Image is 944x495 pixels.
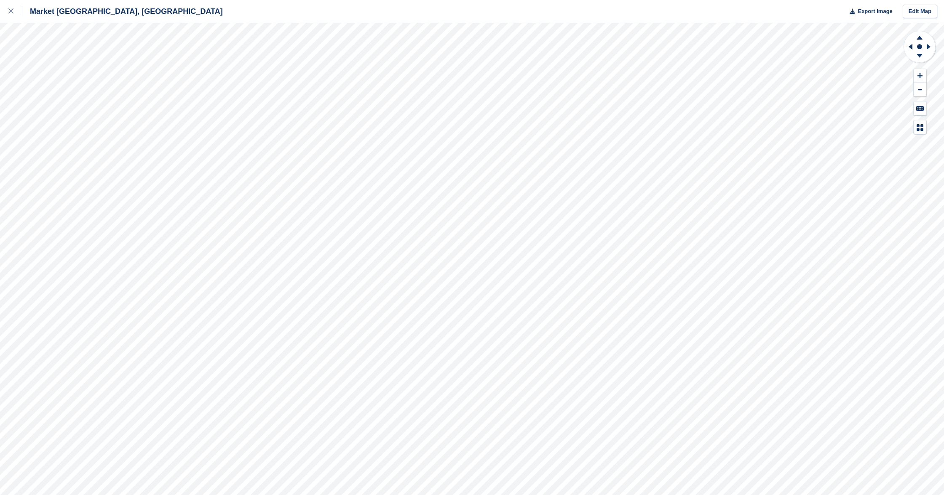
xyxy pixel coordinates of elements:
button: Export Image [845,5,893,19]
button: Keyboard Shortcuts [914,101,926,115]
div: Market [GEOGRAPHIC_DATA], [GEOGRAPHIC_DATA] [22,6,223,16]
button: Zoom Out [914,83,926,97]
button: Zoom In [914,69,926,83]
button: Map Legend [914,120,926,134]
a: Edit Map [903,5,937,19]
span: Export Image [858,7,892,16]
